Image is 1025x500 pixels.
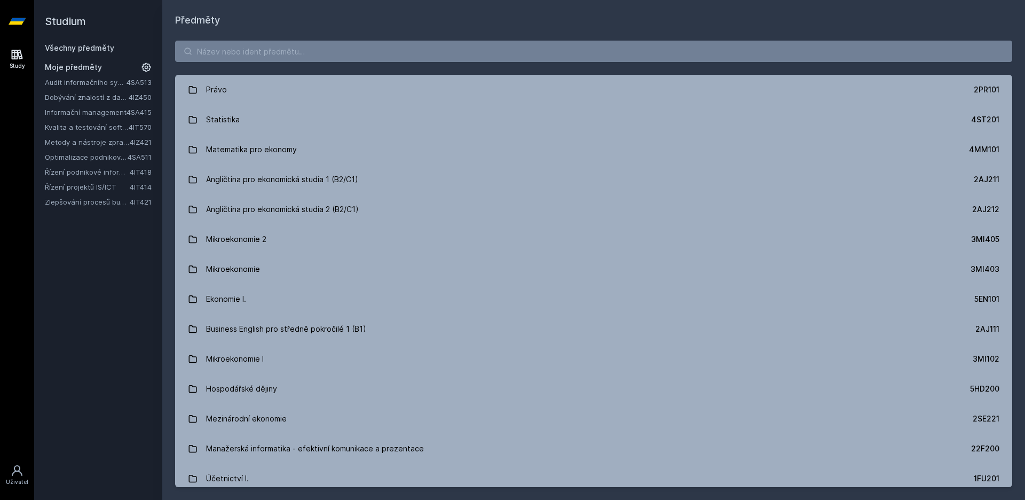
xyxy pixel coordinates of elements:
a: Mikroekonomie I 3MI102 [175,344,1012,374]
a: Mikroekonomie 2 3MI405 [175,224,1012,254]
a: Angličtina pro ekonomická studia 1 (B2/C1) 2AJ211 [175,165,1012,194]
a: Ekonomie I. 5EN101 [175,284,1012,314]
div: 3MI102 [973,354,999,364]
div: 2AJ212 [972,204,999,215]
div: Účetnictví I. [206,468,249,489]
div: Study [10,62,25,70]
a: Uživatel [2,459,32,491]
h1: Předměty [175,13,1012,28]
a: 4SA511 [128,153,152,161]
a: Matematika pro ekonomy 4MM101 [175,135,1012,165]
a: Informační management [45,107,127,118]
a: Audit informačního systému [45,77,127,88]
a: Dobývání znalostí z databází [45,92,129,103]
a: Hospodářské dějiny 5HD200 [175,374,1012,404]
a: 4IT570 [129,123,152,131]
div: 4MM101 [969,144,999,155]
a: Právo 2PR101 [175,75,1012,105]
div: 1FU201 [974,473,999,484]
div: Ekonomie I. [206,288,246,310]
div: 2SE221 [973,413,999,424]
div: Právo [206,79,227,100]
a: Business English pro středně pokročilé 1 (B1) 2AJ111 [175,314,1012,344]
a: Statistika 4ST201 [175,105,1012,135]
a: 4SA513 [127,78,152,87]
div: Mikroekonomie I [206,348,264,370]
span: Moje předměty [45,62,102,73]
a: 4IZ450 [129,93,152,101]
a: Mezinárodní ekonomie 2SE221 [175,404,1012,434]
a: Study [2,43,32,75]
a: Účetnictví I. 1FU201 [175,464,1012,494]
div: Angličtina pro ekonomická studia 1 (B2/C1) [206,169,358,190]
div: Mikroekonomie [206,259,260,280]
a: 4SA415 [127,108,152,116]
a: Všechny předměty [45,43,114,52]
div: Uživatel [6,478,28,486]
div: Angličtina pro ekonomická studia 2 (B2/C1) [206,199,359,220]
div: Hospodářské dějiny [206,378,277,400]
a: 4IT418 [130,168,152,176]
div: 3MI405 [971,234,999,245]
a: Optimalizace podnikových procesů [45,152,128,162]
a: 4IT421 [130,198,152,206]
div: Statistika [206,109,240,130]
a: Angličtina pro ekonomická studia 2 (B2/C1) 2AJ212 [175,194,1012,224]
a: Řízení podnikové informatiky [45,167,130,177]
div: 5HD200 [970,384,999,394]
div: Manažerská informatika - efektivní komunikace a prezentace [206,438,424,459]
a: 4IT414 [130,183,152,191]
a: Manažerská informatika - efektivní komunikace a prezentace 22F200 [175,434,1012,464]
input: Název nebo ident předmětu… [175,41,1012,62]
div: Mikroekonomie 2 [206,229,266,250]
a: Zlepšování procesů budování IS [45,197,130,207]
div: 22F200 [971,443,999,454]
div: 4ST201 [971,114,999,125]
div: 3MI403 [971,264,999,275]
div: 5EN101 [974,294,999,304]
div: 2AJ211 [974,174,999,185]
a: Kvalita a testování softwaru [45,122,129,132]
a: Řízení projektů IS/ICT [45,182,130,192]
div: 2PR101 [974,84,999,95]
div: 2AJ111 [975,324,999,334]
a: Mikroekonomie 3MI403 [175,254,1012,284]
div: Mezinárodní ekonomie [206,408,287,429]
div: Matematika pro ekonomy [206,139,297,160]
a: Metody a nástroje zpracování textových informací [45,137,130,147]
a: 4IZ421 [130,138,152,146]
div: Business English pro středně pokročilé 1 (B1) [206,318,366,340]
